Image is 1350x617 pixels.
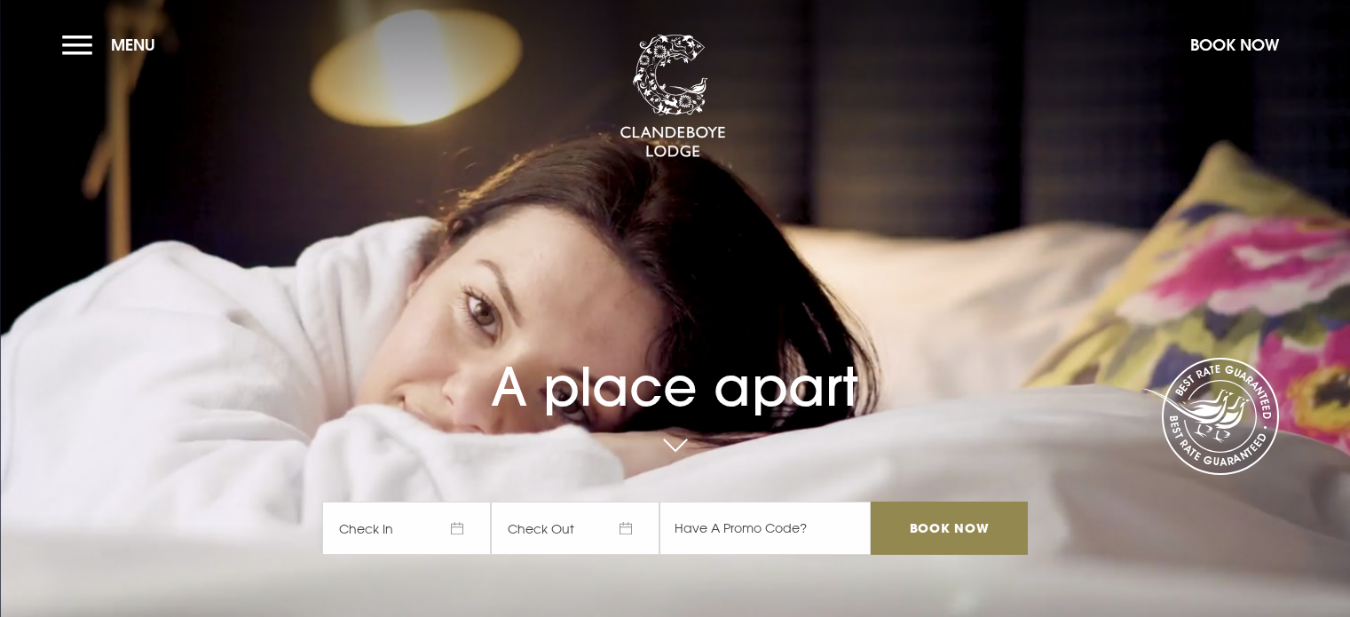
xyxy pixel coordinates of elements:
[871,502,1027,555] input: Book Now
[322,502,491,555] span: Check In
[659,502,871,555] input: Have A Promo Code?
[1181,26,1288,64] button: Book Now
[322,317,1027,418] h1: A place apart
[620,35,726,159] img: Clandeboye Lodge
[62,26,164,64] button: Menu
[491,502,659,555] span: Check Out
[111,35,155,55] span: Menu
